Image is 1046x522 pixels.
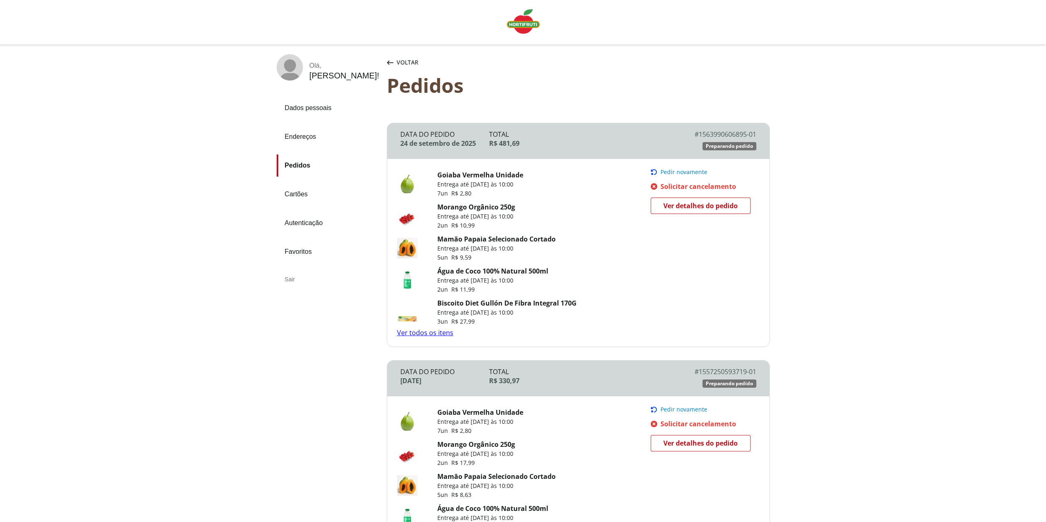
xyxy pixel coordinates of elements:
p: Entrega até [DATE] às 10:00 [437,212,515,221]
span: Preparando pedido [706,143,753,149]
span: 7 un [437,427,451,435]
a: Favoritos [277,241,380,263]
span: 5 un [437,253,451,261]
span: Preparando pedido [706,380,753,387]
a: Goiaba Vermelha Unidade [437,170,523,179]
span: Solicitar cancelamento [660,182,736,191]
a: Autenticação [277,212,380,234]
span: 5 un [437,491,451,499]
div: # 1563990606895-01 [667,130,756,139]
a: Água de Coco 100% Natural 500ml [437,504,548,513]
img: Biscoito Diet Gullón De Fibra Integral 170G [397,302,418,322]
a: Morango Orgânico 250g [437,440,515,449]
p: Entrega até [DATE] às 10:00 [437,418,523,426]
div: [DATE] [400,376,490,385]
span: R$ 9,59 [451,253,471,261]
a: Dados pessoais [277,97,380,119]
a: Biscoito Diet Gullón De Fibra Integral 170G [437,299,577,308]
span: R$ 10,99 [451,221,475,229]
a: Cartões [277,183,380,205]
img: Mamão Papaia Selecionado Cortado MAMAO PAPAIA SELECIONADO CORTADO KG [397,238,418,258]
img: Morango Orgânico 250g [397,443,418,464]
button: Pedir novamente [651,169,756,175]
img: Mamão Papaia Selecionado Cortado MAMAO PAPAIA SELECIONADO CORTADO KG [397,475,418,496]
span: 2 un [437,459,451,467]
div: Data do Pedido [400,130,490,139]
div: 24 de setembro de 2025 [400,139,490,148]
span: R$ 2,80 [451,189,471,197]
span: R$ 27,99 [451,317,475,325]
img: Morango Orgânico 250g [397,206,418,226]
img: Logo [507,9,540,34]
a: Solicitar cancelamento [651,182,756,191]
a: Mamão Papaia Selecionado Cortado [437,235,556,244]
div: [PERSON_NAME] ! [309,71,379,80]
span: Voltar [397,58,418,67]
div: Olá , [309,62,379,69]
div: Sair [277,269,380,289]
a: Solicitar cancelamento [651,419,756,428]
span: R$ 8,63 [451,491,471,499]
a: Ver detalhes do pedido [651,198,750,214]
span: 2 un [437,221,451,229]
p: Entrega até [DATE] às 10:00 [437,482,556,490]
a: Endereços [277,126,380,148]
span: Pedir novamente [660,406,707,413]
img: Goiaba Vermelha Unidade [397,174,418,194]
div: # 1557250593719-01 [667,367,756,376]
span: 2 un [437,285,451,293]
p: Entrega até [DATE] às 10:00 [437,514,548,522]
span: Pedir novamente [660,169,707,175]
div: R$ 330,97 [489,376,667,385]
p: Entrega até [DATE] às 10:00 [437,276,548,285]
span: Ver detalhes do pedido [663,437,738,449]
a: Água de Coco 100% Natural 500ml [437,267,548,276]
span: R$ 17,99 [451,459,475,467]
div: Total [489,130,667,139]
div: Pedidos [387,74,770,97]
span: R$ 2,80 [451,427,471,435]
a: Ver todos os itens [397,328,453,337]
p: Entrega até [DATE] às 10:00 [437,244,556,253]
span: Ver detalhes do pedido [663,200,738,212]
span: Solicitar cancelamento [660,419,736,428]
div: R$ 481,69 [489,139,667,148]
span: R$ 11,99 [451,285,475,293]
div: Total [489,367,667,376]
a: Mamão Papaia Selecionado Cortado [437,472,556,481]
div: Data do Pedido [400,367,490,376]
p: Entrega até [DATE] às 10:00 [437,450,515,458]
p: Entrega até [DATE] às 10:00 [437,308,577,317]
img: Goiaba Vermelha Unidade [397,411,418,432]
span: 7 un [437,189,451,197]
p: Entrega até [DATE] às 10:00 [437,180,523,189]
span: 3 un [437,317,451,325]
a: Goiaba Vermelha Unidade [437,408,523,417]
a: Morango Orgânico 250g [437,202,515,212]
a: Logo [503,6,543,39]
img: Água de Coco 100% Natural 500ml [397,270,418,290]
a: Ver detalhes do pedido [651,435,750,451]
button: Pedir novamente [651,406,756,413]
a: Pedidos [277,154,380,177]
button: Voltar [385,54,420,71]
